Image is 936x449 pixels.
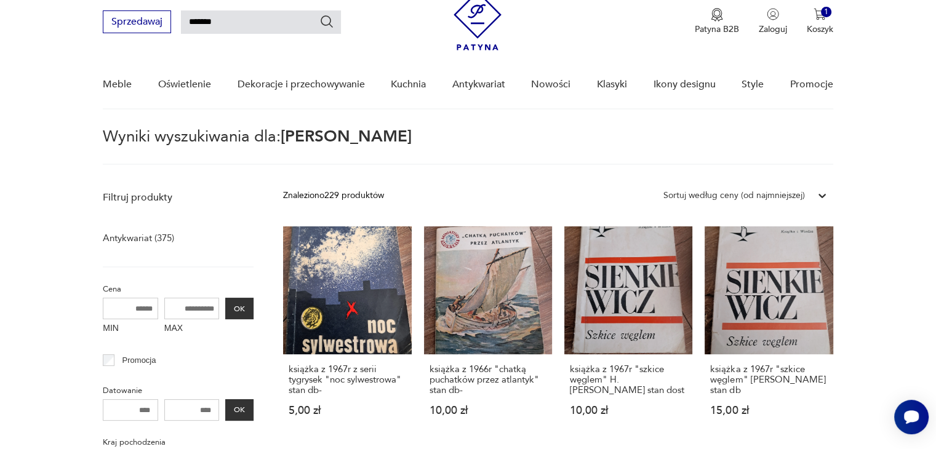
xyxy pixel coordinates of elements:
[391,61,426,108] a: Kuchnia
[103,282,254,296] p: Cena
[821,7,831,17] div: 1
[103,384,254,397] p: Datowanie
[430,364,546,395] h3: książka z 1966r "chatką puchatków przez atlantyk" stan db-
[807,8,833,35] button: 1Koszyk
[103,319,158,339] label: MIN
[283,226,411,440] a: książka z 1967r z serii tygrysek "noc sylwestrowa" stan db-książka z 1967r z serii tygrysek "noc ...
[807,23,833,35] p: Koszyk
[103,229,174,247] a: Antykwariat (375)
[164,319,220,339] label: MAX
[319,14,334,29] button: Szukaj
[103,191,254,204] p: Filtruj produkty
[710,405,827,416] p: 15,00 zł
[103,435,254,449] p: Kraj pochodzenia
[158,61,211,108] a: Oświetlenie
[103,129,833,165] p: Wyniki wyszukiwania dla:
[597,61,627,108] a: Klasyki
[225,298,254,319] button: OK
[564,226,692,440] a: książka z 1967r "szkice węglem" H. Sienkiewicza stan dostksiążka z 1967r "szkice węglem" H. [PERS...
[570,364,687,395] h3: książka z 1967r "szkice węglem" H. [PERSON_NAME] stan dost
[452,61,505,108] a: Antykwariat
[711,8,723,22] img: Ikona medalu
[790,61,833,108] a: Promocje
[281,125,412,148] span: [PERSON_NAME]
[103,10,171,33] button: Sprzedawaj
[663,189,805,202] div: Sortuj według ceny (od najmniejszej)
[695,8,739,35] a: Ikona medaluPatyna B2B
[695,8,739,35] button: Patyna B2B
[742,61,764,108] a: Style
[430,405,546,416] p: 10,00 zł
[531,61,570,108] a: Nowości
[289,364,406,395] h3: książka z 1967r z serii tygrysek "noc sylwestrowa" stan db-
[122,354,156,367] p: Promocja
[653,61,715,108] a: Ikony designu
[225,399,254,421] button: OK
[424,226,552,440] a: książka z 1966r "chatką puchatków przez atlantyk" stan db-książka z 1966r "chatką puchatków przez...
[767,8,779,20] img: Ikonka użytkownika
[759,23,787,35] p: Zaloguj
[103,61,132,108] a: Meble
[289,405,406,416] p: 5,00 zł
[570,405,687,416] p: 10,00 zł
[710,364,827,395] h3: książka z 1967r "szkice węglem" [PERSON_NAME] stan db
[705,226,833,440] a: książka z 1967r "szkice węglem" Henryka Sienkiewicza stan dbksiążka z 1967r "szkice węglem" [PERS...
[283,189,384,202] div: Znaleziono 229 produktów
[894,400,929,434] iframe: Smartsupp widget button
[237,61,364,108] a: Dekoracje i przechowywanie
[759,8,787,35] button: Zaloguj
[103,18,171,27] a: Sprzedawaj
[814,8,826,20] img: Ikona koszyka
[695,23,739,35] p: Patyna B2B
